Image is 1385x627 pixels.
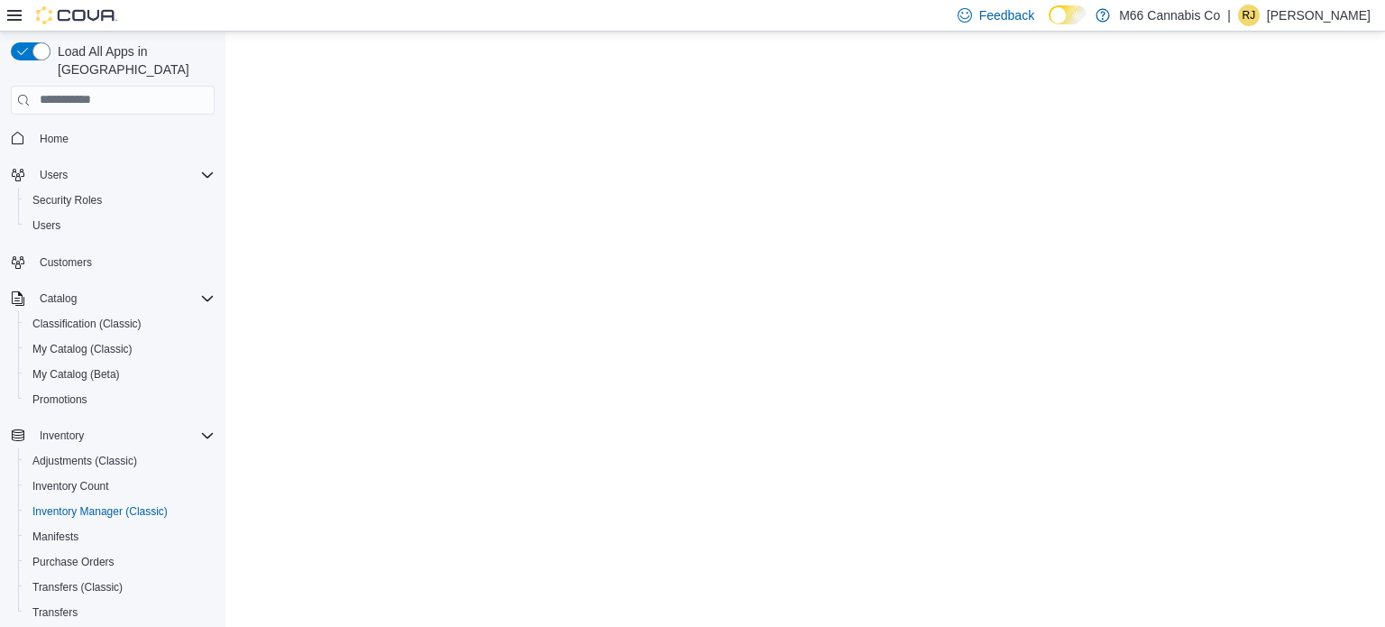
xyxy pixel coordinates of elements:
span: Classification (Classic) [25,313,215,335]
a: Manifests [25,526,86,548]
span: Load All Apps in [GEOGRAPHIC_DATA] [50,42,215,78]
button: Users [4,162,222,188]
a: Promotions [25,389,95,410]
span: Transfers [32,605,78,620]
button: My Catalog (Classic) [18,337,222,362]
p: | [1227,5,1231,26]
button: Inventory [32,425,91,447]
span: Manifests [32,530,78,544]
a: Classification (Classic) [25,313,149,335]
span: Promotions [25,389,215,410]
button: Manifests [18,524,222,549]
span: Transfers (Classic) [32,580,123,595]
a: Transfers (Classic) [25,576,130,598]
button: Transfers [18,600,222,625]
span: Manifests [25,526,215,548]
span: Users [32,218,60,233]
span: Transfers (Classic) [25,576,215,598]
span: Security Roles [32,193,102,207]
span: Inventory Manager (Classic) [32,504,168,519]
button: Promotions [18,387,222,412]
span: RJ [1243,5,1256,26]
button: Purchase Orders [18,549,222,575]
span: Inventory Count [32,479,109,493]
span: Dark Mode [1049,24,1050,25]
span: Classification (Classic) [32,317,142,331]
span: Home [32,127,215,150]
button: Users [32,164,75,186]
span: Adjustments (Classic) [25,450,215,472]
span: Purchase Orders [32,555,115,569]
a: My Catalog (Classic) [25,338,140,360]
span: Customers [32,251,215,273]
button: Classification (Classic) [18,311,222,337]
span: Users [25,215,215,236]
span: Users [32,164,215,186]
p: M66 Cannabis Co [1119,5,1220,26]
span: Customers [40,255,92,270]
span: Catalog [32,288,215,309]
a: Customers [32,252,99,273]
a: My Catalog (Beta) [25,364,127,385]
a: Purchase Orders [25,551,122,573]
p: [PERSON_NAME] [1267,5,1371,26]
input: Dark Mode [1049,5,1087,24]
a: Home [32,128,76,150]
div: Rebecca Jackson [1238,5,1260,26]
button: Home [4,125,222,152]
button: Inventory Manager (Classic) [18,499,222,524]
span: Inventory [32,425,215,447]
span: Inventory [40,429,84,443]
span: Transfers [25,602,215,623]
span: Home [40,132,69,146]
button: Adjustments (Classic) [18,448,222,474]
span: Feedback [979,6,1034,24]
button: Inventory Count [18,474,222,499]
span: My Catalog (Classic) [25,338,215,360]
span: My Catalog (Classic) [32,342,133,356]
span: Catalog [40,291,77,306]
button: Catalog [32,288,84,309]
button: Transfers (Classic) [18,575,222,600]
button: My Catalog (Beta) [18,362,222,387]
span: My Catalog (Beta) [25,364,215,385]
span: Users [40,168,68,182]
span: My Catalog (Beta) [32,367,120,382]
span: Promotions [32,392,87,407]
span: Adjustments (Classic) [32,454,137,468]
span: Inventory Count [25,475,215,497]
span: Inventory Manager (Classic) [25,501,215,522]
button: Security Roles [18,188,222,213]
button: Customers [4,249,222,275]
a: Inventory Manager (Classic) [25,501,175,522]
a: Users [25,215,68,236]
span: Purchase Orders [25,551,215,573]
button: Users [18,213,222,238]
button: Catalog [4,286,222,311]
img: Cova [36,6,117,24]
span: Security Roles [25,189,215,211]
a: Adjustments (Classic) [25,450,144,472]
a: Transfers [25,602,85,623]
a: Inventory Count [25,475,116,497]
button: Inventory [4,423,222,448]
a: Security Roles [25,189,109,211]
